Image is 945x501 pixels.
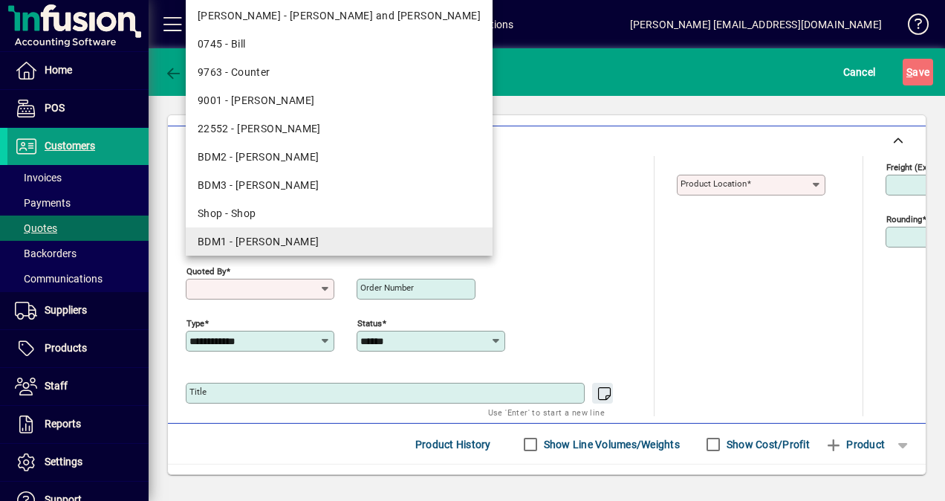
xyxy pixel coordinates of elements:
div: BDM3 - [PERSON_NAME] [198,178,481,193]
div: 22552 - [PERSON_NAME] [198,121,481,137]
span: Communications [15,273,103,285]
mat-option: 9001 - Ellen [186,86,493,114]
mat-label: Order number [360,282,414,293]
div: [PERSON_NAME] - [PERSON_NAME] and [PERSON_NAME] [198,8,481,24]
a: POS [7,90,149,127]
app-page-header-button: Back [149,59,230,85]
mat-option: Shop - Shop [186,199,493,227]
button: Back [160,59,218,85]
mat-option: BDM1 - Tui Lewis [186,227,493,256]
mat-label: Product location [681,178,747,189]
mat-option: 22552 - Lyndsay [186,114,493,143]
mat-hint: Use 'Enter' to start a new line [488,404,605,421]
mat-label: Quoted by [186,266,226,277]
span: Cancel [843,60,876,84]
mat-label: Title [189,387,207,397]
div: BDM2 - [PERSON_NAME] [198,149,481,165]
span: POS [45,102,65,114]
mat-label: Status [357,318,382,329]
mat-option: BDM3 - Michelle Fernandes [186,171,493,199]
mat-option: 9763 - Counter [186,58,493,86]
a: Quotes [7,216,149,241]
div: 9763 - Counter [198,65,481,80]
button: Product History [409,431,497,458]
a: Staff [7,368,149,405]
div: Shop - Shop [198,206,481,222]
span: Invoices [15,172,62,184]
a: Invoices [7,165,149,190]
span: Customers [45,140,95,152]
span: Reports [45,418,81,430]
button: Save [903,59,933,85]
a: Settings [7,444,149,481]
mat-label: Rounding [886,214,922,224]
div: 9001 - [PERSON_NAME] [198,93,481,109]
a: Home [7,52,149,89]
span: S [906,66,912,78]
span: Product [825,433,885,456]
a: Reports [7,406,149,443]
mat-option: 0745 - Bill [186,30,493,58]
button: Cancel [840,59,880,85]
span: Product History [415,433,491,456]
a: Knowledge Base [897,3,926,51]
label: Show Line Volumes/Weights [541,437,680,452]
span: Quotes [15,222,57,234]
a: Payments [7,190,149,216]
label: Show Cost/Profit [724,437,810,452]
div: 0745 - Bill [198,36,481,52]
span: Backorders [15,248,77,259]
span: Home [45,64,72,76]
a: Backorders [7,241,149,266]
a: Products [7,330,149,367]
div: BDM1 - [PERSON_NAME] [198,234,481,250]
span: Staff [45,380,68,392]
mat-label: Type [186,318,204,329]
span: ave [906,60,929,84]
span: Back [164,66,214,78]
div: [PERSON_NAME] [EMAIL_ADDRESS][DOMAIN_NAME] [630,13,882,36]
button: Product [817,431,892,458]
span: Settings [45,456,82,468]
span: Products [45,342,87,354]
a: Suppliers [7,292,149,329]
span: Payments [15,197,71,209]
mat-option: BDM2 - Mandy Wilson [186,143,493,171]
a: Communications [7,266,149,291]
mat-option: ANGELA - Angela - Chrisp and Davidson [186,1,493,30]
span: Suppliers [45,304,87,316]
